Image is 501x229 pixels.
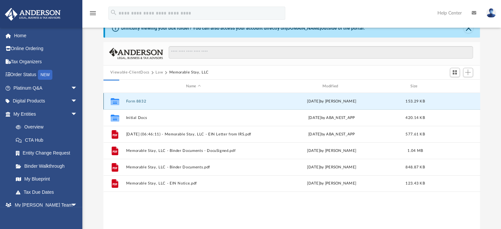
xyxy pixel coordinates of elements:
[71,81,84,95] span: arrow_drop_down
[264,181,399,187] div: [DATE] by [PERSON_NAME]
[264,148,399,154] div: [DATE] by [PERSON_NAME]
[5,29,87,42] a: Home
[450,68,460,77] button: Switch to Grid View
[264,83,399,89] div: Modified
[126,99,261,103] button: Form 8832
[405,100,425,103] span: 153.29 KB
[5,95,87,108] a: Digital Productsarrow_drop_down
[110,70,149,75] button: Viewable-ClientDocs
[431,83,477,89] div: id
[286,25,321,31] a: [DOMAIN_NAME]
[71,107,84,121] span: arrow_drop_down
[71,95,84,108] span: arrow_drop_down
[89,9,97,17] i: menu
[3,8,63,21] img: Anderson Advisors Platinum Portal
[9,147,87,160] a: Entity Change Request
[89,13,97,17] a: menu
[126,182,261,186] button: Memorable Stay, LLC - EIN Notice.pdf
[264,99,399,104] div: [DATE] by [PERSON_NAME]
[402,83,428,89] div: Size
[155,70,163,75] button: Law
[264,115,399,121] div: [DATE] by ABA_NEST_APP
[405,182,425,186] span: 123.43 KB
[405,116,425,120] span: 420.14 KB
[125,83,261,89] div: Name
[5,81,87,95] a: Platinum Q&Aarrow_drop_down
[9,121,87,134] a: Overview
[110,9,117,16] i: search
[126,165,261,169] button: Memorable Stay, LLC - Binder Documents.pdf
[9,173,84,186] a: My Blueprint
[5,107,87,121] a: My Entitiesarrow_drop_down
[169,70,209,75] button: Memorable Stay, LLC
[9,159,87,173] a: Binder Walkthrough
[5,42,87,55] a: Online Ordering
[169,46,473,59] input: Search files and folders
[106,83,123,89] div: id
[405,165,425,169] span: 848.87 KB
[486,8,496,18] img: User Pic
[264,164,399,170] div: [DATE] by [PERSON_NAME]
[463,68,473,77] button: Add
[407,149,423,153] span: 1.04 MB
[5,68,87,82] a: Order StatusNEW
[71,199,84,212] span: arrow_drop_down
[9,133,87,147] a: CTA Hub
[38,70,52,80] div: NEW
[464,24,473,33] button: Close
[126,116,261,120] button: Initial Docs
[405,132,425,136] span: 577.61 KB
[5,199,84,212] a: My [PERSON_NAME] Teamarrow_drop_down
[121,25,365,32] div: Difficulty viewing your box folder? You can also access your account directly on outside of the p...
[126,149,261,153] button: Memorable Stay, LLC - Binder Documents - DocuSigned.pdf
[5,55,87,68] a: Tax Organizers
[9,186,87,199] a: Tax Due Dates
[264,131,399,137] div: [DATE] by ABA_NEST_APP
[126,132,261,136] button: [DATE] (06:46:11) - Memorable Stay, LLC - EIN Letter from IRS.pdf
